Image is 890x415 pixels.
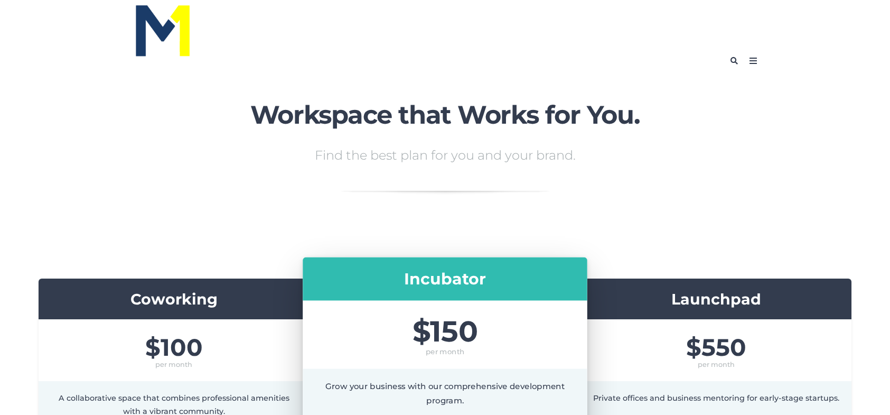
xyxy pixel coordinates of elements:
h2: Workspace that Works for You. [250,101,641,129]
h3: Incubator [314,268,576,289]
span: $100 [49,335,299,359]
span: $550 [591,335,841,359]
span: $150 [314,317,576,346]
span: per month [591,359,841,371]
p: Find the best plan for you and your brand. [250,149,641,162]
span: Private offices and business mentoring for early-stage startups. [593,393,839,403]
h3: Launchpad [591,289,841,309]
img: MileOne Blue_Yellow Logo [134,2,192,58]
span: Grow your business with our comprehensive development program. [325,382,565,405]
h3: Coworking [49,289,299,309]
span: per month [49,359,299,371]
span: per month [314,346,576,358]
